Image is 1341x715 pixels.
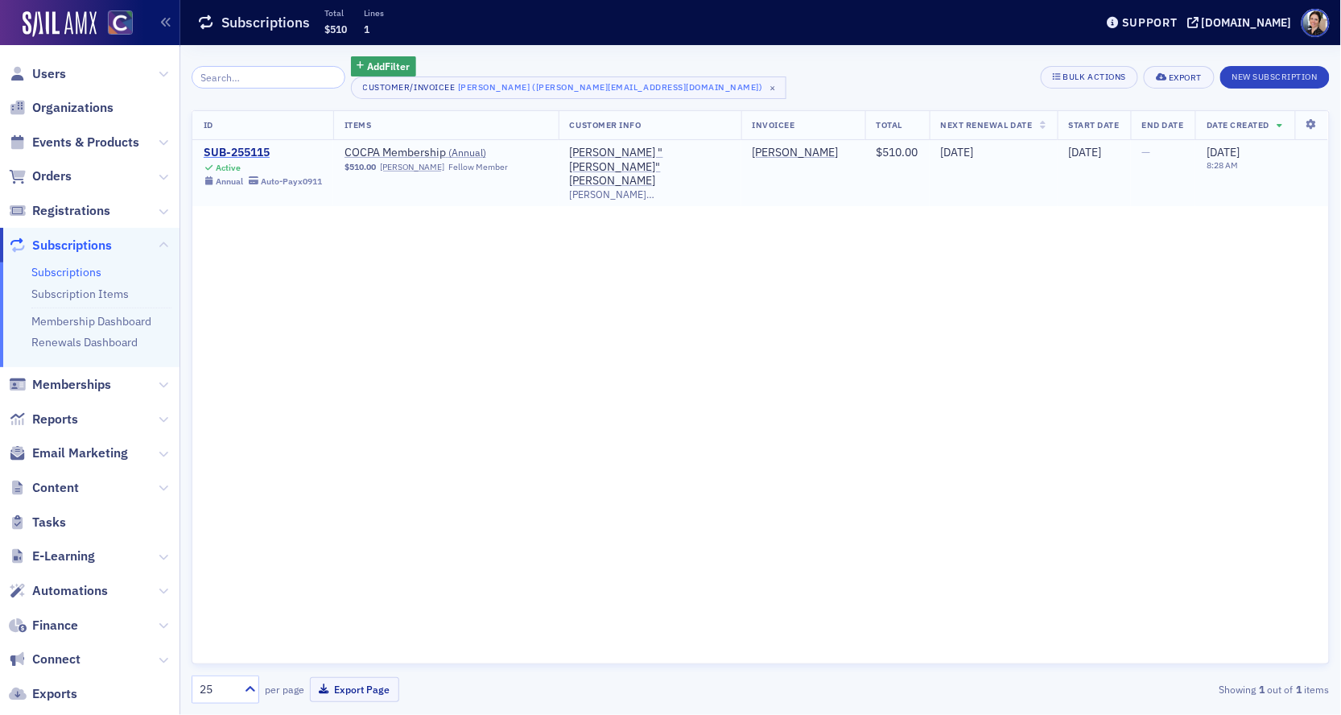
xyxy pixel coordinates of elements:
[1063,72,1126,81] div: Bulk Actions
[1069,119,1120,130] span: Start Date
[364,7,384,19] p: Lines
[9,134,139,151] a: Events & Products
[351,56,417,76] button: AddFilter
[108,10,133,35] img: SailAMX
[216,176,243,187] div: Annual
[32,411,78,428] span: Reports
[265,682,304,696] label: per page
[1187,17,1298,28] button: [DOMAIN_NAME]
[192,66,345,89] input: Search…
[9,99,113,117] a: Organizations
[9,617,78,634] a: Finance
[9,514,66,531] a: Tasks
[310,677,399,702] button: Export Page
[1169,73,1202,82] div: Export
[32,617,78,634] span: Finance
[9,65,66,83] a: Users
[1207,119,1269,130] span: Date Created
[23,11,97,37] img: SailAMX
[31,335,138,349] a: Renewals Dashboard
[1142,119,1184,130] span: End Date
[364,23,369,35] span: 1
[753,119,795,130] span: Invoicee
[962,682,1330,696] div: Showing out of items
[32,548,95,565] span: E-Learning
[1220,68,1330,83] a: New Subscription
[324,23,347,35] span: $510
[1041,66,1138,89] button: Bulk Actions
[1122,15,1178,30] div: Support
[345,119,372,130] span: Items
[97,10,133,38] a: View Homepage
[941,145,974,159] span: [DATE]
[32,134,139,151] span: Events & Products
[877,145,918,159] span: $510.00
[32,167,72,185] span: Orders
[9,202,110,220] a: Registrations
[1207,159,1238,171] time: 8:28 AM
[877,119,903,130] span: Total
[448,146,486,159] span: ( Annual )
[367,59,410,73] span: Add Filter
[32,99,113,117] span: Organizations
[32,202,110,220] span: Registrations
[31,287,129,301] a: Subscription Items
[32,237,112,254] span: Subscriptions
[9,376,111,394] a: Memberships
[216,163,241,173] div: Active
[765,81,780,95] span: ×
[9,651,80,668] a: Connect
[1294,682,1305,696] strong: 1
[1302,9,1330,37] span: Profile
[9,548,95,565] a: E-Learning
[448,162,508,172] div: Fellow Member
[570,146,730,188] a: [PERSON_NAME] "[PERSON_NAME]" [PERSON_NAME]
[32,479,79,497] span: Content
[200,681,235,698] div: 25
[204,146,322,160] a: SUB-255115
[32,514,66,531] span: Tasks
[458,79,763,95] div: [PERSON_NAME] ([PERSON_NAME][EMAIL_ADDRESS][DOMAIN_NAME])
[1256,682,1268,696] strong: 1
[1220,66,1330,89] button: New Subscription
[941,119,1033,130] span: Next Renewal Date
[32,376,111,394] span: Memberships
[32,685,77,703] span: Exports
[570,188,730,200] span: [PERSON_NAME][EMAIL_ADDRESS][DOMAIN_NAME]
[32,65,66,83] span: Users
[351,76,786,99] button: Customer/Invoicee[PERSON_NAME] ([PERSON_NAME][EMAIL_ADDRESS][DOMAIN_NAME])×
[9,411,78,428] a: Reports
[324,7,347,19] p: Total
[9,685,77,703] a: Exports
[9,444,128,462] a: Email Marketing
[345,162,376,172] span: $510.00
[1142,145,1151,159] span: —
[9,479,79,497] a: Content
[570,119,642,130] span: Customer Info
[363,82,456,93] div: Customer/Invoicee
[753,146,854,160] span: Randy Bartlett
[32,651,80,668] span: Connect
[204,119,213,130] span: ID
[31,265,101,279] a: Subscriptions
[9,582,108,600] a: Automations
[31,314,151,329] a: Membership Dashboard
[9,237,112,254] a: Subscriptions
[1144,66,1214,89] button: Export
[32,444,128,462] span: Email Marketing
[753,146,839,160] a: [PERSON_NAME]
[32,582,108,600] span: Automations
[1202,15,1292,30] div: [DOMAIN_NAME]
[345,146,547,160] a: COCPA Membership (Annual)
[1069,145,1102,159] span: [DATE]
[9,167,72,185] a: Orders
[380,162,444,172] a: [PERSON_NAME]
[1207,145,1240,159] span: [DATE]
[261,176,322,187] div: Auto-Pay x0911
[345,146,547,160] span: COCPA Membership
[221,13,310,32] h1: Subscriptions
